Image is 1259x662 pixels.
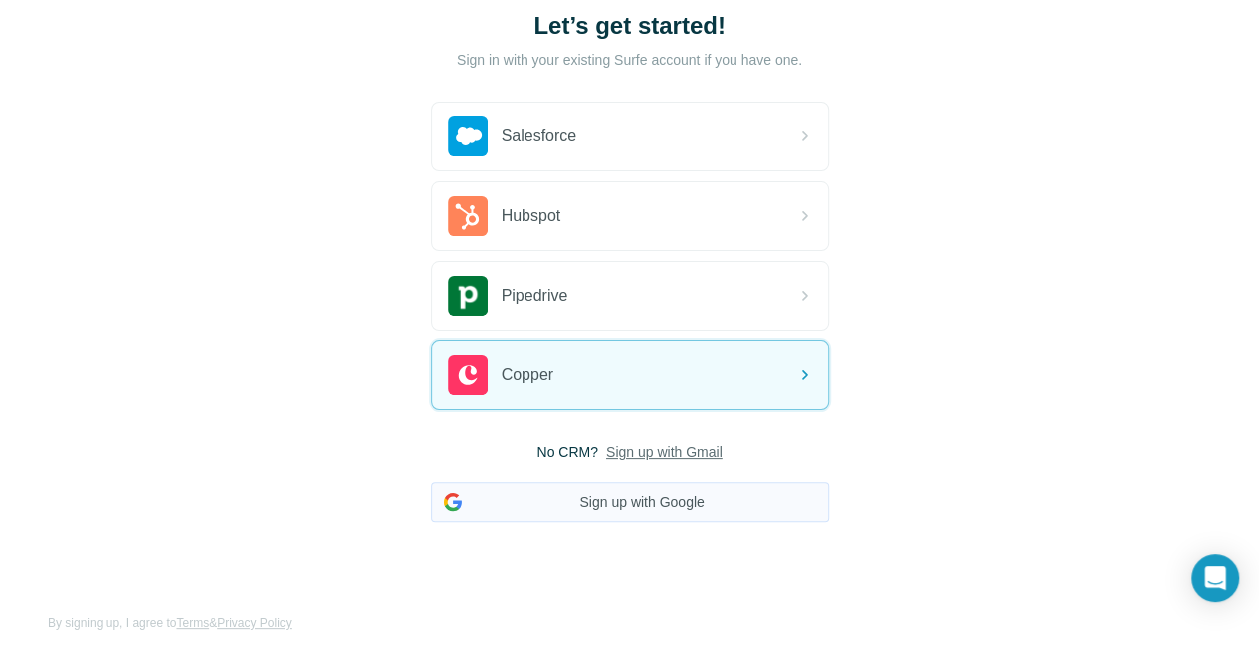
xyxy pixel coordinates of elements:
div: Open Intercom Messenger [1191,554,1239,602]
img: copper's logo [448,355,488,395]
img: salesforce's logo [448,116,488,156]
span: No CRM? [536,442,597,462]
p: Sign in with your existing Surfe account if you have one. [457,50,802,70]
span: Hubspot [502,204,561,228]
span: Pipedrive [502,284,568,308]
span: Copper [502,363,553,387]
span: By signing up, I agree to & [48,614,292,632]
a: Terms [176,616,209,630]
img: pipedrive's logo [448,276,488,316]
img: hubspot's logo [448,196,488,236]
a: Privacy Policy [217,616,292,630]
button: Sign up with Google [431,482,829,522]
h1: Let’s get started! [431,10,829,42]
button: Sign up with Gmail [606,442,723,462]
span: Salesforce [502,124,577,148]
